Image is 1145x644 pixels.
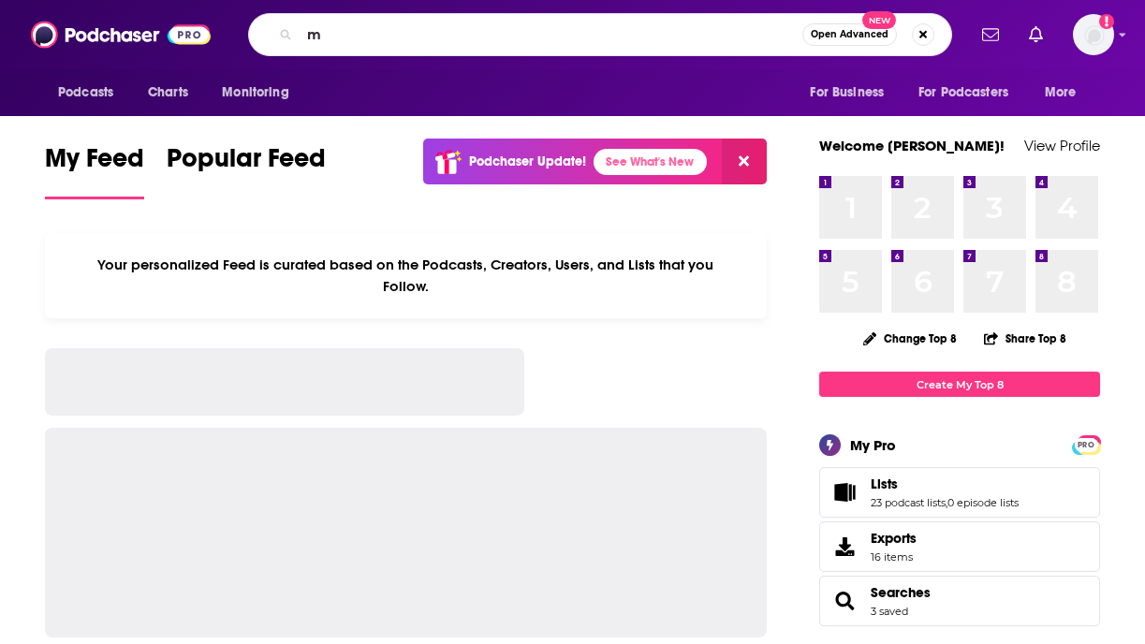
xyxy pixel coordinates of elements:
span: Monitoring [222,80,288,106]
a: Show notifications dropdown [975,19,1006,51]
a: Welcome [PERSON_NAME]! [819,137,1005,154]
a: 3 saved [871,605,908,618]
a: Create My Top 8 [819,372,1100,397]
a: Searches [871,584,931,601]
button: open menu [209,75,313,110]
a: See What's New [594,149,707,175]
span: Podcasts [58,80,113,106]
span: Exports [826,534,863,560]
button: open menu [906,75,1035,110]
button: Share Top 8 [983,320,1067,357]
a: Charts [136,75,199,110]
button: Change Top 8 [852,327,968,350]
input: Search podcasts, credits, & more... [300,20,802,50]
img: User Profile [1073,14,1114,55]
span: Exports [871,530,917,547]
span: My Feed [45,142,144,185]
span: More [1045,80,1077,106]
a: My Feed [45,142,144,199]
svg: Add a profile image [1099,14,1114,29]
a: PRO [1075,437,1097,451]
div: My Pro [850,436,896,454]
div: Search podcasts, credits, & more... [248,13,952,56]
a: Popular Feed [167,142,326,199]
a: Exports [819,521,1100,572]
a: 0 episode lists [947,496,1019,509]
span: Lists [871,476,898,492]
span: , [946,496,947,509]
span: Lists [819,467,1100,518]
span: 16 items [871,550,917,563]
span: Searches [819,576,1100,626]
span: For Podcasters [918,80,1008,106]
a: Show notifications dropdown [1021,19,1050,51]
span: Popular Feed [167,142,326,185]
button: Show profile menu [1073,14,1114,55]
span: Charts [148,80,188,106]
button: Open AdvancedNew [802,23,897,46]
span: Logged in as hconnor [1073,14,1114,55]
span: Open Advanced [811,30,888,39]
p: Podchaser Update! [469,154,586,169]
a: Searches [826,588,863,614]
a: Lists [871,476,1019,492]
span: New [862,11,896,29]
a: View Profile [1024,137,1100,154]
a: Lists [826,479,863,505]
span: For Business [810,80,884,106]
img: Podchaser - Follow, Share and Rate Podcasts [31,17,211,52]
div: Your personalized Feed is curated based on the Podcasts, Creators, Users, and Lists that you Follow. [45,233,767,318]
button: open menu [45,75,138,110]
button: open menu [1032,75,1100,110]
a: 23 podcast lists [871,496,946,509]
span: PRO [1075,438,1097,452]
button: open menu [797,75,907,110]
